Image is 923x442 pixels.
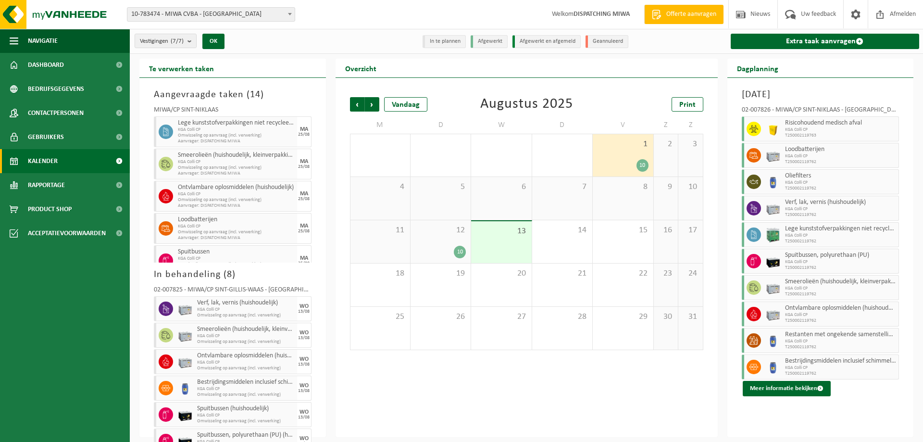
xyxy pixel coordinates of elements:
span: Omwisseling op aanvraag (incl. verwerking) [178,133,295,139]
button: OK [202,34,225,49]
img: PB-LB-0680-HPE-GY-11 [178,328,192,342]
span: 27 [476,312,526,322]
span: KGA Colli CP [197,307,295,313]
span: KGA Colli CP [785,365,897,371]
span: Dashboard [28,53,64,77]
span: 11 [355,225,405,236]
span: 1 [598,139,648,150]
div: Augustus 2025 [480,97,573,112]
div: WO [299,356,309,362]
span: Vorige [350,97,364,112]
td: D [411,116,471,134]
span: KGA Colli CP [178,224,295,229]
div: 25/08 [298,132,310,137]
span: Omwisseling op aanvraag (incl. verwerking) [197,339,295,345]
img: PB-OT-0120-HPE-00-02 [766,360,780,374]
span: 10-783474 - MIWA CVBA - SINT-NIKLAAS [127,7,295,22]
h2: Te verwerken taken [139,59,224,77]
span: Aanvrager: DISPATCHING MIWA [178,139,295,144]
span: Omwisseling op aanvraag (incl. verwerking) [197,392,295,398]
td: V [593,116,653,134]
span: Product Shop [28,197,72,221]
span: Smeerolieën (huishoudelijk, kleinverpakking) [785,278,897,286]
li: Geannuleerd [586,35,628,48]
span: Contactpersonen [28,101,84,125]
li: In te plannen [423,35,466,48]
img: PB-LB-0680-HPE-BK-11 [766,254,780,268]
span: 21 [537,268,587,279]
span: 20 [476,268,526,279]
span: KGA Colli CP [197,360,295,366]
span: 14 [537,225,587,236]
span: T250002119762 [785,371,897,377]
span: T250002119762 [785,186,897,191]
li: Afgewerkt [471,35,508,48]
count: (7/7) [171,38,184,44]
div: 13/08 [298,389,310,393]
span: Spuitbussen, polyurethaan (PU) [785,252,897,259]
span: Volgende [365,97,379,112]
span: KGA Colli CP [785,312,897,318]
span: Aanvrager: DISPATCHING MIWA [178,171,295,177]
span: KGA Colli CP [785,153,897,159]
div: WO [299,383,309,389]
span: 9 [659,182,673,192]
span: Loodbatterijen [785,146,897,153]
span: KGA Colli CP [785,180,897,186]
span: Omwisseling op aanvraag (incl. verwerking) [197,366,295,371]
span: Vestigingen [140,34,184,49]
li: Afgewerkt en afgemeld [512,35,581,48]
span: T250002119762 [785,159,897,165]
div: MA [300,223,308,229]
img: PB-OT-0120-HPE-00-02 [766,333,780,348]
span: Aanvrager: DISPATCHING MIWA [178,235,295,241]
td: Z [654,116,678,134]
span: T250002119762 [785,291,897,297]
span: Smeerolieën (huishoudelijk, kleinverpakking) [197,326,295,333]
span: Bedrijfsgegevens [28,77,84,101]
span: KGA Colli CP [785,339,897,344]
span: Risicohoudend medisch afval [785,119,897,127]
span: Offerte aanvragen [664,10,719,19]
div: Vandaag [384,97,427,112]
span: 22 [598,268,648,279]
h3: Aangevraagde taken ( ) [154,88,312,102]
img: PB-LB-0680-HPE-GY-11 [766,201,780,215]
span: 10 [683,182,698,192]
div: MA [300,255,308,261]
span: Bestrijdingsmiddelen inclusief schimmelwerende beschermingsmiddelen (huishoudelijk) [785,357,897,365]
span: Verf, lak, vernis (huishoudelijk) [785,199,897,206]
span: Omwisseling op aanvraag (incl. verwerking) [178,165,295,171]
span: T250002119763 [785,133,897,139]
strong: DISPATCHING MIWA [574,11,630,18]
div: 10 [636,159,649,172]
img: PB-LB-0680-HPE-GY-11 [766,148,780,163]
span: T250002119762 [785,239,897,244]
img: PB-LB-0680-HPE-GY-11 [766,307,780,321]
td: D [532,116,593,134]
span: 5 [415,182,466,192]
span: 13 [476,226,526,237]
span: KGA Colli CP [785,127,897,133]
span: T250002119762 [785,344,897,350]
img: PB-OT-0120-HPE-00-02 [766,175,780,189]
span: 15 [598,225,648,236]
h3: [DATE] [742,88,899,102]
div: MA [300,191,308,197]
span: Verf, lak, vernis (huishoudelijk) [197,299,295,307]
span: 17 [683,225,698,236]
span: KGA Colli CP [178,256,295,262]
span: KGA Colli CP [785,259,897,265]
div: 25/08 [298,261,310,266]
div: 25/08 [298,229,310,234]
td: W [471,116,532,134]
span: 6 [476,182,526,192]
span: 3 [683,139,698,150]
span: 12 [415,225,466,236]
span: 14 [250,90,261,100]
div: 13/08 [298,336,310,341]
span: Omwisseling op aanvraag (incl. verwerking) [178,229,295,235]
span: Kalender [28,149,58,173]
span: Smeerolieën (huishoudelijk, kleinverpakking) [178,152,295,159]
div: WO [299,409,309,415]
